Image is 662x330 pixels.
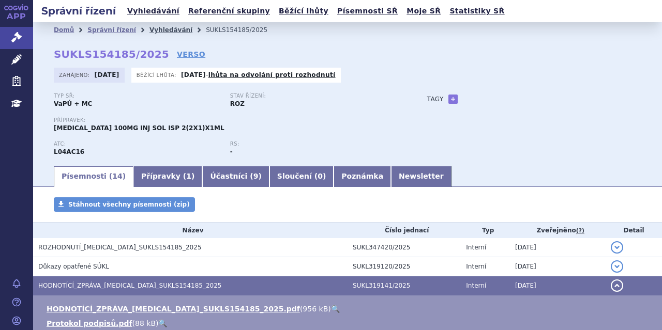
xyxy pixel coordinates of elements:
[331,305,340,313] a: 🔍
[303,305,328,313] span: 956 kB
[112,172,122,180] span: 14
[510,238,606,257] td: [DATE]
[446,4,507,18] a: Statistiky SŘ
[391,166,452,187] a: Newsletter
[403,4,444,18] a: Moje SŘ
[158,319,167,327] a: 🔍
[47,318,652,328] li: ( )
[461,223,510,238] th: Typ
[206,22,281,38] li: SUKLS154185/2025
[47,319,132,327] a: Protokol podpisů.pdf
[54,26,74,34] a: Domů
[59,71,92,79] span: Zahájeno:
[276,4,332,18] a: Běžící lhůty
[47,304,652,314] li: ( )
[38,263,109,270] span: Důkazy opatřené SÚKL
[230,93,396,99] p: Stav řízení:
[54,148,84,155] strong: GUSELKUMAB
[181,71,206,78] strong: [DATE]
[576,227,584,234] abbr: (?)
[348,276,461,295] td: SUKL319141/2025
[510,257,606,276] td: [DATE]
[185,4,273,18] a: Referenční skupiny
[202,166,269,187] a: Účastníci (9)
[54,93,220,99] p: Typ SŘ:
[68,201,190,208] span: Stáhnout všechny písemnosti (zip)
[149,26,192,34] a: Vyhledávání
[230,100,245,107] strong: ROZ
[54,197,195,212] a: Stáhnout všechny písemnosti (zip)
[54,166,133,187] a: Písemnosti (14)
[33,4,124,18] h2: Správní řízení
[510,276,606,295] td: [DATE]
[348,238,461,257] td: SUKL347420/2025
[448,95,458,104] a: +
[181,71,336,79] p: -
[348,257,461,276] td: SUKL319120/2025
[269,166,334,187] a: Sloučení (0)
[466,244,486,251] span: Interní
[54,124,224,132] span: [MEDICAL_DATA] 100MG INJ SOL ISP 2(2X1)X1ML
[466,282,486,289] span: Interní
[54,117,407,123] p: Přípravek:
[186,172,191,180] span: 1
[95,71,119,78] strong: [DATE]
[318,172,323,180] span: 0
[334,166,391,187] a: Poznámka
[54,141,220,147] p: ATC:
[253,172,259,180] span: 9
[54,100,92,107] strong: VaPÚ + MC
[230,148,233,155] strong: -
[466,263,486,270] span: Interní
[54,48,169,60] strong: SUKLS154185/2025
[33,223,348,238] th: Název
[611,279,623,292] button: detail
[137,71,178,79] span: Běžící lhůta:
[427,93,444,105] h3: Tagy
[334,4,401,18] a: Písemnosti SŘ
[611,241,623,254] button: detail
[38,244,202,251] span: ROZHODNUTÍ_TREMFYA_SUKLS154185_2025
[348,223,461,238] th: Číslo jednací
[133,166,202,187] a: Přípravky (1)
[47,305,300,313] a: HODNOTÍCÍ_ZPRÁVA_[MEDICAL_DATA]_SUKLS154185_2025.pdf
[135,319,156,327] span: 88 kB
[124,4,183,18] a: Vyhledávání
[230,141,396,147] p: RS:
[611,260,623,273] button: detail
[177,49,205,59] a: VERSO
[208,71,336,78] a: lhůta na odvolání proti rozhodnutí
[38,282,222,289] span: HODNOTÍCÍ_ZPRÁVA_TREMFYA_SUKLS154185_2025
[510,223,606,238] th: Zveřejněno
[606,223,662,238] th: Detail
[87,26,136,34] a: Správní řízení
